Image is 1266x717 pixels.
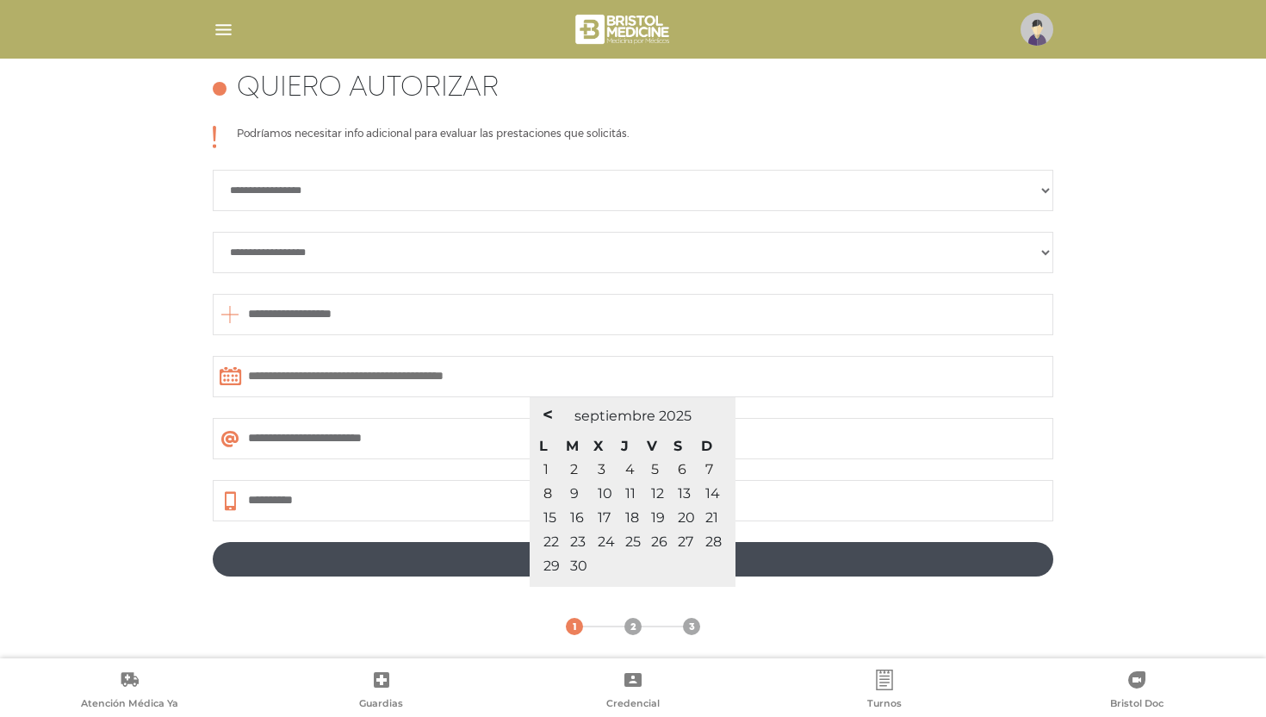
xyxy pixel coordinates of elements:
span: 21 [705,509,718,526]
a: 6 [678,461,686,477]
span: septiembre [574,408,655,424]
span: 14 [705,485,720,502]
a: 3 [598,461,605,477]
span: 15 [543,509,556,526]
span: 23 [570,533,586,550]
span: 30 [570,558,587,574]
span: martes [566,438,579,454]
span: 13 [678,485,691,502]
span: Guardias [359,697,403,713]
span: 3 [689,620,695,635]
p: Podríamos necesitar info adicional para evaluar las prestaciones que solicitás. [237,126,629,148]
span: 9 [570,485,579,502]
span: < [543,404,553,425]
span: 27 [678,533,693,550]
span: 17 [598,509,611,526]
span: 22 [543,533,559,550]
a: Turnos [759,670,1010,714]
span: miércoles [593,438,603,454]
a: Credencial [507,670,759,714]
span: domingo [701,438,712,454]
a: Siguiente [213,542,1053,577]
a: 4 [625,461,635,477]
a: 1 [566,618,583,635]
span: 1 [573,620,577,635]
a: < [538,402,557,427]
span: Atención Médica Ya [81,697,178,713]
span: 2025 [659,408,692,424]
span: Credencial [606,697,660,713]
span: 28 [705,533,722,550]
img: profile-placeholder.svg [1021,13,1053,46]
span: 29 [543,558,560,574]
span: 20 [678,509,695,526]
span: 25 [625,533,641,550]
span: 26 [651,533,667,550]
a: 7 [705,461,713,477]
span: jueves [621,438,629,454]
span: 12 [651,485,664,502]
span: 18 [625,509,639,526]
h4: Quiero autorizar [237,72,499,105]
a: 2 [570,461,578,477]
span: 19 [651,509,665,526]
span: 2 [630,620,636,635]
span: 16 [570,509,584,526]
a: 2 [624,618,642,635]
span: 11 [625,485,636,502]
a: Bristol Doc [1011,670,1263,714]
a: Atención Médica Ya [3,670,255,714]
a: 1 [543,461,549,477]
a: Guardias [255,670,506,714]
a: 3 [683,618,700,635]
span: 10 [598,485,612,502]
a: 5 [651,461,659,477]
span: sábado [673,438,682,454]
span: viernes [647,438,657,454]
span: lunes [539,438,548,454]
span: Bristol Doc [1110,697,1164,713]
a: 8 [543,485,552,502]
span: 24 [598,533,615,550]
img: Cober_menu-lines-white.svg [213,19,234,41]
img: bristol-medicine-blanco.png [573,9,675,50]
span: Turnos [867,697,902,713]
